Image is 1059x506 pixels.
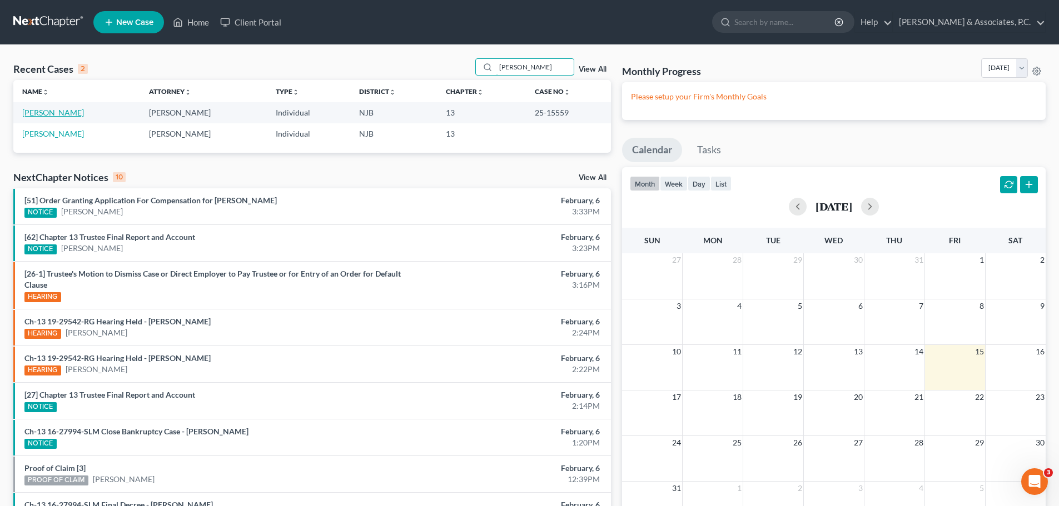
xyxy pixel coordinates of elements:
p: Please setup your Firm's Monthly Goals [631,91,1037,102]
a: [PERSON_NAME] [22,108,84,117]
span: 30 [853,253,864,267]
i: unfold_more [477,89,484,96]
span: 1 [736,482,743,495]
input: Search by name... [734,12,836,32]
div: 3:23PM [415,243,600,254]
button: list [710,176,732,191]
div: 3:16PM [415,279,600,290]
div: NOTICE [24,244,57,254]
a: Typeunfold_more [276,87,299,96]
span: 3 [1044,468,1053,477]
span: 27 [671,253,682,267]
i: unfold_more [389,89,396,96]
div: PROOF OF CLAIM [24,475,88,485]
div: NOTICE [24,402,57,412]
span: 12 [792,345,803,358]
a: [51] Order Granting Application For Compensation for [PERSON_NAME] [24,196,277,205]
a: Ch-13 19-29542-RG Hearing Held - [PERSON_NAME] [24,317,211,326]
div: HEARING [24,365,61,375]
a: [PERSON_NAME] [61,206,123,217]
a: View All [579,174,606,182]
div: HEARING [24,329,61,339]
a: Proof of Claim [3] [24,463,86,473]
span: 29 [792,253,803,267]
span: 15 [974,345,985,358]
span: 17 [671,390,682,404]
a: Ch-13 16-27994-SLM Close Bankruptcy Case - [PERSON_NAME] [24,427,248,436]
span: 6 [857,299,864,313]
div: February, 6 [415,426,600,437]
a: [62] Chapter 13 Trustee Final Report and Account [24,232,195,242]
span: 28 [913,436,924,449]
span: 11 [732,345,743,358]
div: HEARING [24,292,61,302]
div: NextChapter Notices [13,171,126,184]
div: 2 [78,64,88,74]
a: [26-1] Trustee's Motion to Dismiss Case or Direct Employer to Pay Trustee or for Entry of an Orde... [24,269,401,289]
a: Chapterunfold_more [446,87,484,96]
span: 10 [671,345,682,358]
span: 4 [736,299,743,313]
span: 24 [671,436,682,449]
div: 10 [113,172,126,182]
div: February, 6 [415,316,600,327]
div: Recent Cases [13,62,88,76]
i: unfold_more [564,89,570,96]
a: [27] Chapter 13 Trustee Final Report and Account [24,390,195,399]
button: month [630,176,660,191]
a: Attorneyunfold_more [149,87,191,96]
td: [PERSON_NAME] [140,123,267,144]
span: Tue [766,236,780,245]
h2: [DATE] [816,201,852,212]
span: 29 [974,436,985,449]
div: 2:14PM [415,400,600,412]
a: Nameunfold_more [22,87,49,96]
span: 14 [913,345,924,358]
h3: Monthly Progress [622,64,701,78]
span: 4 [918,482,924,495]
div: February, 6 [415,389,600,400]
i: unfold_more [42,89,49,96]
td: NJB [350,102,437,123]
div: 2:24PM [415,327,600,338]
div: February, 6 [415,195,600,206]
span: 3 [857,482,864,495]
div: February, 6 [415,232,600,243]
span: 28 [732,253,743,267]
a: [PERSON_NAME] [93,474,155,485]
span: Sun [644,236,660,245]
span: 2 [1039,253,1046,267]
span: 20 [853,390,864,404]
button: day [688,176,710,191]
td: 13 [437,102,525,123]
i: unfold_more [292,89,299,96]
span: Fri [949,236,961,245]
div: February, 6 [415,268,600,279]
span: 7 [918,299,924,313]
span: 31 [671,482,682,495]
a: Client Portal [215,12,287,32]
a: [PERSON_NAME] [61,243,123,254]
div: NOTICE [24,208,57,218]
td: NJB [350,123,437,144]
input: Search by name... [496,59,574,75]
a: Calendar [622,138,682,162]
span: New Case [116,18,153,27]
a: Help [855,12,892,32]
td: Individual [267,123,350,144]
td: Individual [267,102,350,123]
td: 25-15559 [526,102,611,123]
div: 12:39PM [415,474,600,485]
span: 5 [978,482,985,495]
span: 22 [974,390,985,404]
span: 8 [978,299,985,313]
a: [PERSON_NAME] [66,327,127,338]
div: February, 6 [415,353,600,364]
td: [PERSON_NAME] [140,102,267,123]
a: Case Nounfold_more [535,87,570,96]
span: 21 [913,390,924,404]
div: 2:22PM [415,364,600,375]
span: Mon [703,236,723,245]
span: Thu [886,236,902,245]
td: 13 [437,123,525,144]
